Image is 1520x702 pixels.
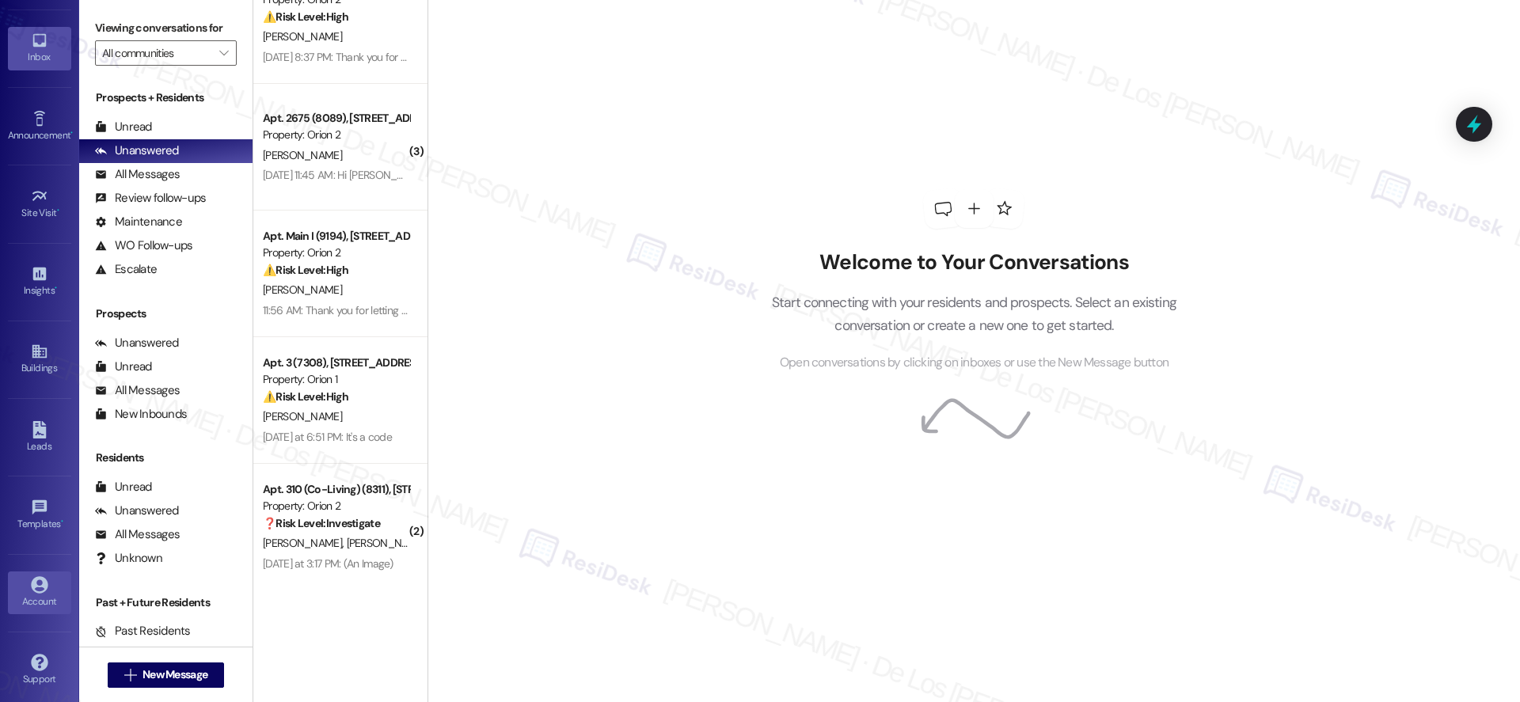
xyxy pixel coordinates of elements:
span: [PERSON_NAME] [263,148,342,162]
div: Unread [95,119,152,135]
div: Unanswered [95,142,179,159]
div: Apt. 3 (7308), [STREET_ADDRESS] [263,355,409,371]
label: Viewing conversations for [95,16,237,40]
div: Past Residents [95,623,191,639]
div: Unread [95,359,152,375]
div: All Messages [95,526,180,543]
div: Review follow-ups [95,190,206,207]
div: Apt. 2675 (8089), [STREET_ADDRESS] [263,110,409,127]
a: Templates • [8,494,71,537]
div: Unread [95,479,152,495]
p: Start connecting with your residents and prospects. Select an existing conversation or create a n... [747,291,1200,336]
span: New Message [142,666,207,683]
span: [PERSON_NAME] [346,536,425,550]
div: Prospects + Residents [79,89,253,106]
a: Leads [8,416,71,459]
div: Escalate [95,261,157,278]
i:  [219,47,228,59]
i:  [124,669,136,681]
a: Buildings [8,338,71,381]
div: New Inbounds [95,406,187,423]
div: Property: Orion 2 [263,245,409,261]
a: Support [8,649,71,692]
div: Maintenance [95,214,182,230]
div: [DATE] 8:37 PM: Thank you for your message. Our offices are currently closed, but we will contact... [263,50,1356,64]
span: • [55,283,57,294]
div: Apt. 310 (Co-Living) (8311), [STREET_ADDRESS][PERSON_NAME] [263,481,409,498]
span: Open conversations by clicking on inboxes or use the New Message button [780,353,1168,373]
div: All Messages [95,166,180,183]
span: • [57,205,59,216]
div: Past + Future Residents [79,594,253,611]
input: All communities [102,40,211,66]
div: Property: Orion 2 [263,498,409,514]
a: Account [8,571,71,614]
div: Residents [79,450,253,466]
a: Site Visit • [8,183,71,226]
strong: ⚠️ Risk Level: High [263,9,348,24]
div: [DATE] at 3:17 PM: (An Image) [263,556,393,571]
a: Insights • [8,260,71,303]
span: • [70,127,73,139]
div: Property: Orion 2 [263,127,409,143]
strong: ⚠️ Risk Level: High [263,389,348,404]
span: [PERSON_NAME] [263,536,347,550]
span: [PERSON_NAME] [263,409,342,423]
div: Unanswered [95,335,179,351]
span: [PERSON_NAME] [263,29,342,44]
div: All Messages [95,382,180,399]
span: [PERSON_NAME] [263,283,342,297]
div: [DATE] 11:45 AM: Hi [PERSON_NAME]! This is [PERSON_NAME] again. I just wanted to confirm that you... [263,168,1286,182]
strong: ❓ Risk Level: Investigate [263,516,380,530]
div: 11:56 AM: Thank you for letting me know. I've followed up for you and will be in touch when we ha... [263,303,975,317]
div: Unknown [95,550,162,567]
div: Prospects [79,305,253,322]
button: New Message [108,662,225,688]
div: Property: Orion 1 [263,371,409,388]
span: • [61,516,63,527]
div: Apt. Main I (9194), [STREET_ADDRESS] [263,228,409,245]
a: Inbox [8,27,71,70]
h2: Welcome to Your Conversations [747,250,1200,275]
div: [DATE] at 6:51 PM: It's a code [263,430,392,444]
div: WO Follow-ups [95,237,192,254]
div: Unanswered [95,503,179,519]
strong: ⚠️ Risk Level: High [263,263,348,277]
